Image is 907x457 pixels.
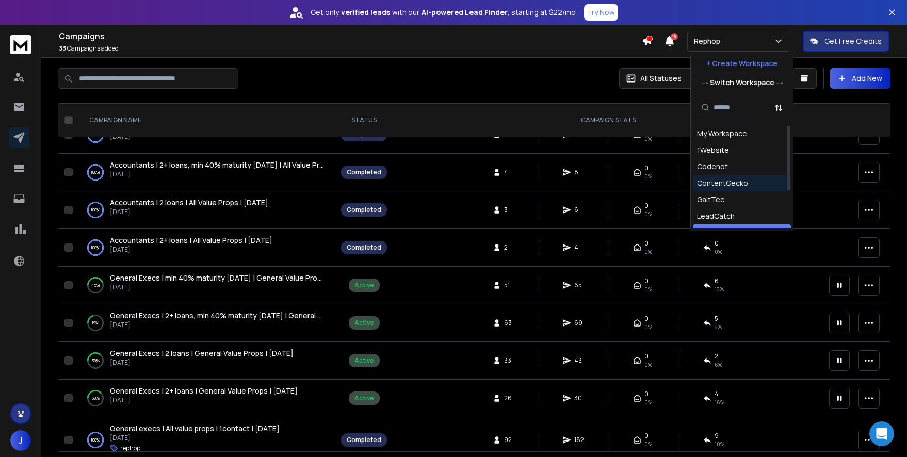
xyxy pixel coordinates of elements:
span: 3 [504,206,514,214]
th: STATUS [335,104,393,137]
a: Accountants | 2+ loans | All Value Props | [DATE] [110,235,272,246]
p: 100 % [91,167,100,177]
span: 0% [644,248,652,256]
p: + Create Workspace [706,58,778,69]
div: Active [354,319,374,327]
td: 36%General Execs | 2 loans | General Value Props | [DATE][DATE] [77,342,335,380]
span: 92 [504,436,514,444]
span: 0% [644,361,652,369]
span: 4 [574,243,585,252]
span: 0 % [715,248,722,256]
span: 8 [574,168,585,176]
p: Campaigns added [59,44,642,53]
div: ContentGecko [697,178,748,188]
span: 63 [504,319,514,327]
span: 8 % [715,323,722,331]
p: [DATE] [110,396,298,404]
span: 0 [644,239,649,248]
span: 69 [574,319,585,327]
span: 182 [574,436,585,444]
span: 65 [574,281,585,289]
td: 45%General Execs | min 40% maturity [DATE] | General Value Props | [DATE][DATE] [77,267,335,304]
div: 1Website [697,145,729,155]
a: Accountants | 2+ loans, min 40% maturity [DATE] | All Value Props | [DATE] [110,160,325,170]
span: 0 [644,432,649,440]
span: 13 % [715,285,724,293]
div: Open Intercom Messenger [869,421,894,446]
div: Active [354,394,374,402]
button: Add New [830,68,890,89]
span: 9 [715,432,719,440]
span: 0 [715,239,719,248]
a: General Execs | 2+ loans | General Value Props | [DATE] [110,386,298,396]
button: + Create Workspace [691,54,793,73]
span: 0% [644,135,652,143]
span: 0% [644,323,652,331]
img: logo [10,35,31,54]
span: 6 [574,206,585,214]
td: 100%Accountants | 2 loans | All Value Props | [DATE][DATE] [77,191,335,229]
div: Rephop [697,227,724,238]
a: General execs | All value props | 1contact | [DATE] [110,423,280,434]
p: Rephop [694,36,724,46]
span: 0% [644,398,652,406]
span: 2 [715,352,718,361]
p: All Statuses [640,73,682,84]
span: 51 [504,281,514,289]
span: 43 [574,356,585,365]
span: 0% [644,210,652,218]
span: 0 [644,277,649,285]
td: 100%Accountants | 2+ loans, min 40% maturity [DATE] | All Value Props | [DATE][DATE] [77,154,335,191]
p: --- Switch Workspace --- [701,77,783,88]
h1: Campaigns [59,30,642,42]
div: Active [354,356,374,365]
span: 5 [715,315,718,323]
p: Get Free Credits [824,36,882,46]
button: J [10,430,31,451]
p: [DATE] [110,246,272,254]
p: [DATE] [110,358,294,367]
span: 10 % [715,440,724,448]
th: CAMPAIGN STATS [393,104,823,137]
div: Completed [347,243,381,252]
td: 38%General Execs | 2+ loans | General Value Props | [DATE][DATE] [77,380,335,417]
button: Try Now [584,4,618,21]
p: rephop [120,444,140,452]
span: 16 % [715,398,724,406]
span: General Execs | 2+ loans, min 40% maturity [DATE] | General Value Props | [DATE] [110,311,387,320]
span: 33 [504,356,514,365]
div: Codenot [697,161,728,172]
td: 100%Accountants | 2+ loans | All Value Props | [DATE][DATE] [77,229,335,267]
a: General Execs | 2+ loans, min 40% maturity [DATE] | General Value Props | [DATE] [110,311,325,321]
span: 4 [715,390,719,398]
p: 100 % [91,242,100,253]
div: My Workspace [697,128,747,139]
div: Completed [347,168,381,176]
span: 30 [574,394,585,402]
a: General Execs | 2 loans | General Value Props | [DATE] [110,348,294,358]
p: [DATE] [110,170,325,178]
span: General execs | All value props | 1contact | [DATE] [110,423,280,433]
td: 19%General Execs | 2+ loans, min 40% maturity [DATE] | General Value Props | [DATE][DATE] [77,304,335,342]
span: 0 [644,202,649,210]
div: LeadCatch [697,211,735,221]
p: 38 % [92,393,100,403]
span: Accountants | 2+ loans, min 40% maturity [DATE] | All Value Props | [DATE] [110,160,362,170]
span: General Execs | min 40% maturity [DATE] | General Value Props | [DATE] [110,273,355,283]
p: [DATE] [110,321,325,329]
span: 2 [504,243,514,252]
p: Try Now [587,7,615,18]
span: 0% [644,172,652,181]
p: [DATE] [110,434,280,442]
strong: AI-powered Lead Finder, [422,7,509,18]
span: 0% [644,285,652,293]
a: Accountants | 2 loans | All Value Props | [DATE] [110,198,268,208]
p: [DATE] [110,283,325,291]
p: 36 % [92,355,100,366]
span: 18 [671,33,678,40]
